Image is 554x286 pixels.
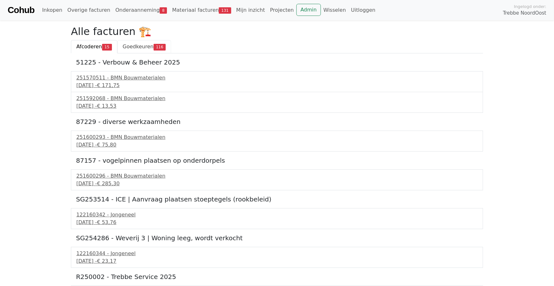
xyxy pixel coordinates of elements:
[76,273,478,281] h5: R250002 - Trebbe Service 2025
[76,180,478,187] div: [DATE] -
[97,82,120,88] span: € 171,75
[76,95,478,110] a: 251592068 - BMN Bouwmaterialen[DATE] -€ 13,53
[349,4,378,17] a: Uitloggen
[76,133,478,141] div: 251600293 - BMN Bouwmaterialen
[8,3,34,18] a: Cohub
[76,58,478,66] h5: 51225 - Verbouw & Beheer 2025
[76,141,478,149] div: [DATE] -
[97,103,116,109] span: € 13,53
[76,74,478,89] a: 251570511 - BMN Bouwmaterialen[DATE] -€ 171,75
[154,44,166,50] span: 116
[76,257,478,265] div: [DATE] -
[76,195,478,203] h5: SG253514 - ICE | Aanvraag plaatsen stoeptegels (rookbeleid)
[267,4,296,17] a: Projecten
[170,4,233,17] a: Materiaal facturen131
[123,44,154,50] span: Goedkeuren
[113,4,170,17] a: Onderaanneming8
[76,157,478,164] h5: 87157 - vogelpinnen plaatsen op onderdorpels
[97,258,116,264] span: € 23,17
[97,219,116,225] span: € 53,76
[76,44,102,50] span: Afcoderen
[514,3,546,10] span: Ingelogd onder:
[76,211,478,226] a: 122160342 - Jongeneel[DATE] -€ 53,76
[76,133,478,149] a: 251600293 - BMN Bouwmaterialen[DATE] -€ 75,80
[503,10,546,17] span: Trebbe NoordOost
[102,44,112,50] span: 15
[65,4,113,17] a: Overige facturen
[76,250,478,265] a: 122160344 - Jongeneel[DATE] -€ 23,17
[160,7,167,14] span: 8
[321,4,349,17] a: Wisselen
[71,40,117,53] a: Afcoderen15
[219,7,231,14] span: 131
[76,82,478,89] div: [DATE] -
[71,25,483,37] h2: Alle facturen 🏗️
[97,142,116,148] span: € 75,80
[76,118,478,126] h5: 87229 - diverse werkzaamheden
[76,219,478,226] div: [DATE] -
[76,74,478,82] div: 251570511 - BMN Bouwmaterialen
[76,172,478,187] a: 251600296 - BMN Bouwmaterialen[DATE] -€ 285,30
[76,234,478,242] h5: SG254286 - Weverij 3 | Woning leeg, wordt verkocht
[117,40,171,53] a: Goedkeuren116
[76,95,478,102] div: 251592068 - BMN Bouwmaterialen
[296,4,321,16] a: Admin
[76,172,478,180] div: 251600296 - BMN Bouwmaterialen
[97,180,120,187] span: € 285,30
[234,4,268,17] a: Mijn inzicht
[39,4,65,17] a: Inkopen
[76,250,478,257] div: 122160344 - Jongeneel
[76,211,478,219] div: 122160342 - Jongeneel
[76,102,478,110] div: [DATE] -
